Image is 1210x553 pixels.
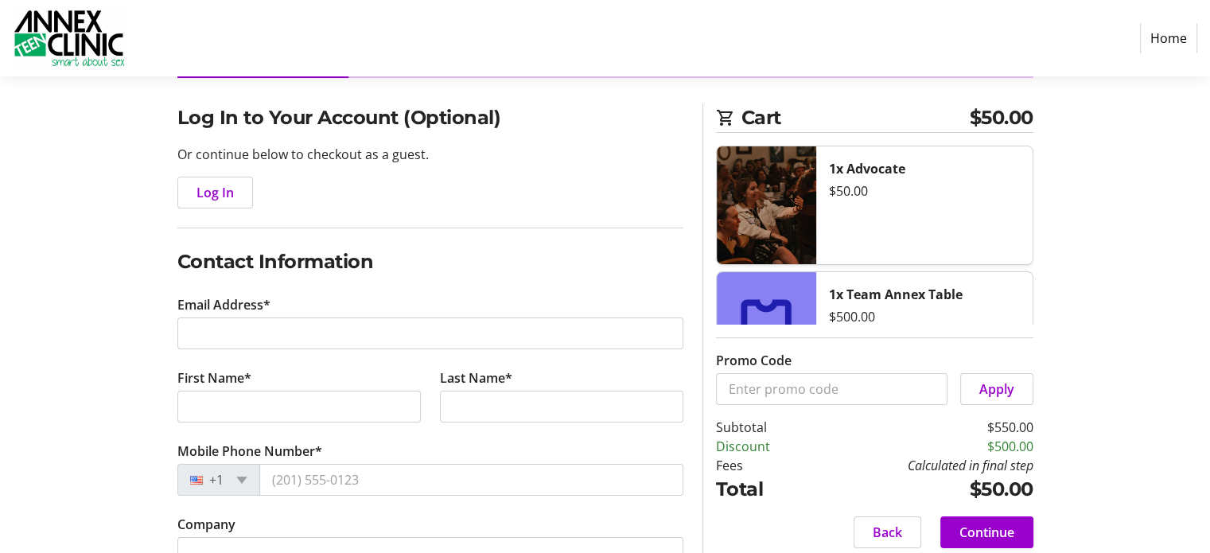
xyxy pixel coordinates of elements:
[970,103,1033,132] span: $50.00
[979,380,1014,399] span: Apply
[940,516,1033,548] button: Continue
[811,475,1033,504] td: $50.00
[854,516,921,548] button: Back
[716,418,811,437] td: Subtotal
[716,437,811,456] td: Discount
[716,351,792,370] label: Promo Code
[741,103,970,132] span: Cart
[811,456,1033,475] td: Calculated in final step
[1140,23,1197,53] a: Home
[196,183,234,202] span: Log In
[177,368,251,387] label: First Name*
[177,145,683,164] p: Or continue below to checkout as a guest.
[13,6,126,70] img: Annex Teen Clinic's Logo
[811,437,1033,456] td: $500.00
[440,368,512,387] label: Last Name*
[177,295,270,314] label: Email Address*
[177,515,235,534] label: Company
[177,442,322,461] label: Mobile Phone Number*
[716,373,947,405] input: Enter promo code
[177,103,683,132] h2: Log In to Your Account (Optional)
[716,456,811,475] td: Fees
[716,475,811,504] td: Total
[177,177,253,208] button: Log In
[829,181,1020,201] div: $50.00
[829,307,1020,326] div: $500.00
[960,373,1033,405] button: Apply
[873,523,902,542] span: Back
[829,286,963,303] strong: 1x Team Annex Table
[959,523,1014,542] span: Continue
[717,146,816,264] img: Advocate
[177,247,683,276] h2: Contact Information
[829,160,905,177] strong: 1x Advocate
[259,464,683,496] input: (201) 555-0123
[811,418,1033,437] td: $550.00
